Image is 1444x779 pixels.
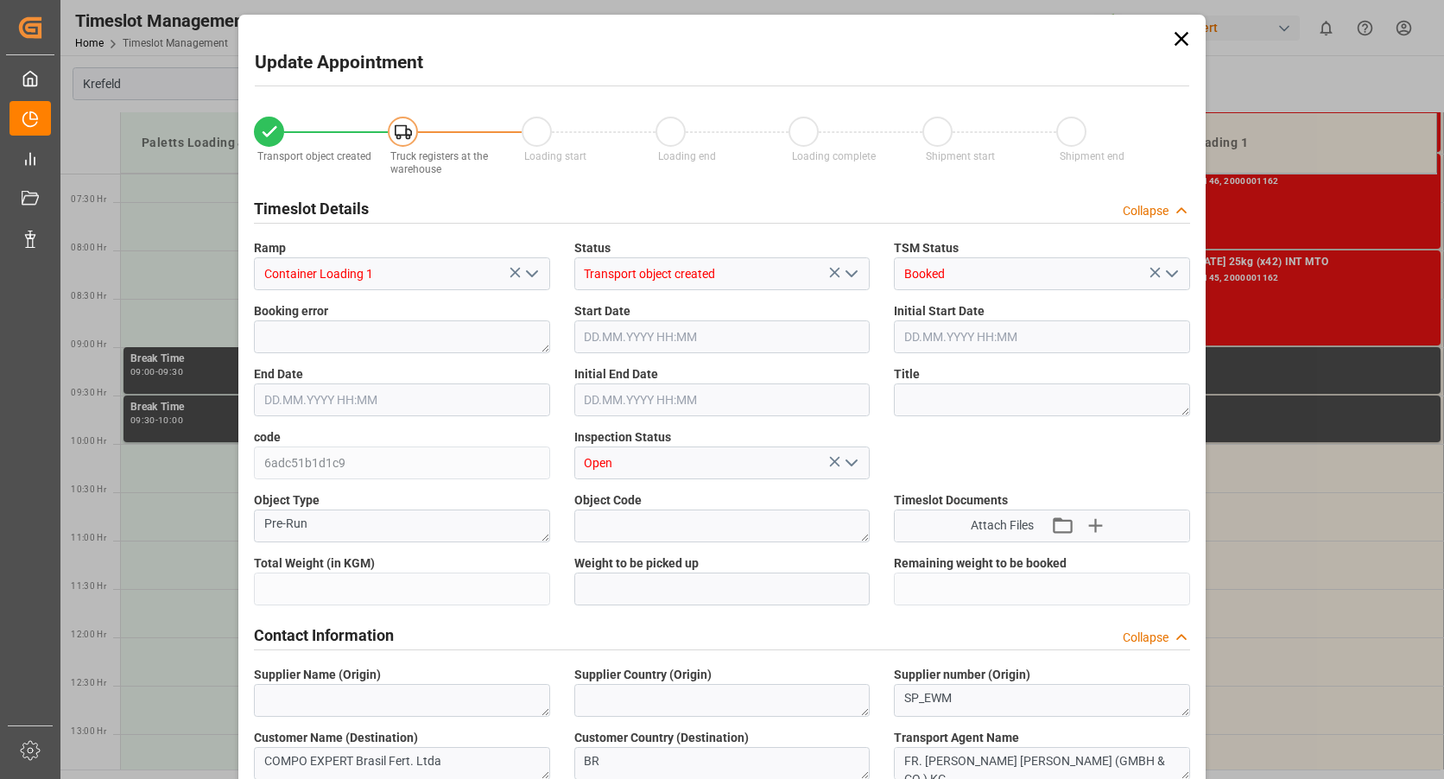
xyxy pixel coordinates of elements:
[574,365,658,383] span: Initial End Date
[254,239,286,257] span: Ramp
[254,197,369,220] h2: Timeslot Details
[574,729,749,747] span: Customer Country (Destination)
[838,261,864,288] button: open menu
[1123,202,1168,220] div: Collapse
[1060,150,1124,162] span: Shipment end
[517,261,543,288] button: open menu
[574,554,699,573] span: Weight to be picked up
[894,684,1190,717] textarea: SP_EWM
[971,516,1034,535] span: Attach Files
[254,624,394,647] h2: Contact Information
[390,150,488,175] span: Truck registers at the warehouse
[254,510,550,542] textarea: Pre-Run
[254,383,550,416] input: DD.MM.YYYY HH:MM
[574,239,611,257] span: Status
[894,239,959,257] span: TSM Status
[254,666,381,684] span: Supplier Name (Origin)
[574,320,871,353] input: DD.MM.YYYY HH:MM
[894,554,1067,573] span: Remaining weight to be booked
[257,150,371,162] span: Transport object created
[574,491,642,510] span: Object Code
[1157,261,1183,288] button: open menu
[1123,629,1168,647] div: Collapse
[926,150,995,162] span: Shipment start
[254,365,303,383] span: End Date
[254,257,550,290] input: Type to search/select
[894,491,1008,510] span: Timeslot Documents
[254,729,418,747] span: Customer Name (Destination)
[574,666,712,684] span: Supplier Country (Origin)
[574,302,630,320] span: Start Date
[255,49,423,77] h2: Update Appointment
[254,428,281,446] span: code
[894,729,1019,747] span: Transport Agent Name
[254,554,375,573] span: Total Weight (in KGM)
[894,666,1030,684] span: Supplier number (Origin)
[574,257,871,290] input: Type to search/select
[894,320,1190,353] input: DD.MM.YYYY HH:MM
[894,365,920,383] span: Title
[574,428,671,446] span: Inspection Status
[658,150,716,162] span: Loading end
[524,150,586,162] span: Loading start
[838,450,864,477] button: open menu
[254,302,328,320] span: Booking error
[894,302,985,320] span: Initial Start Date
[254,491,320,510] span: Object Type
[574,383,871,416] input: DD.MM.YYYY HH:MM
[792,150,876,162] span: Loading complete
